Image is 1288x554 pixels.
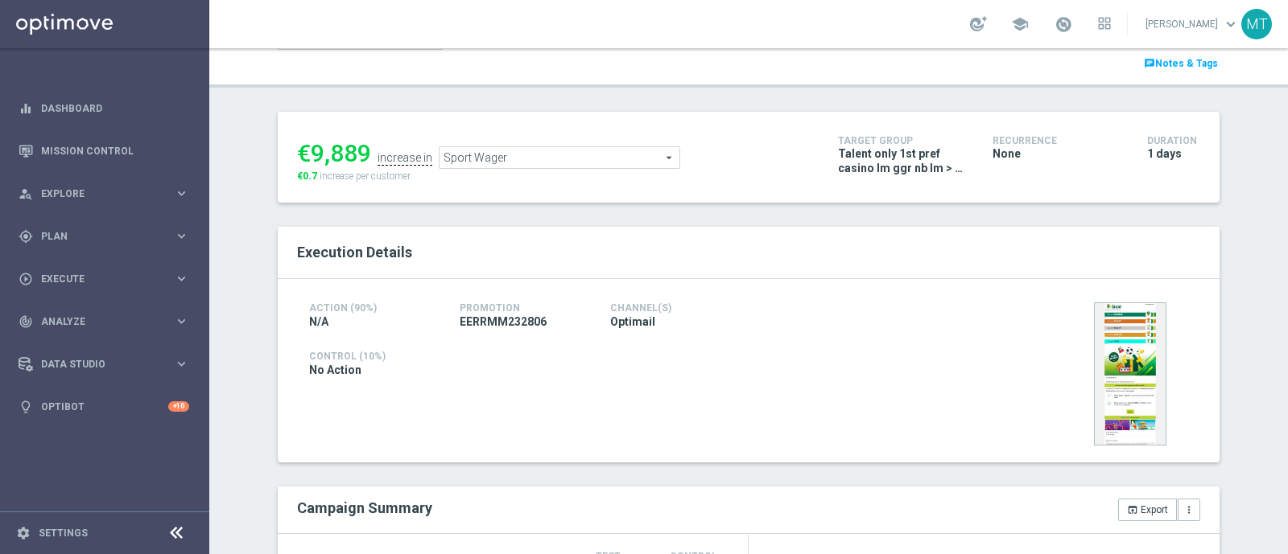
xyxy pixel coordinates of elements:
div: increase in [378,151,432,166]
i: play_circle_outline [19,272,33,286]
div: Analyze [19,314,174,329]
h2: Campaign Summary [297,499,432,516]
img: 35823.jpeg [1094,302,1166,445]
div: Dashboard [19,87,189,129]
span: No Action [309,363,361,377]
span: keyboard_arrow_down [1222,15,1240,33]
h4: Control (10%) [309,351,887,362]
span: Talent only 1st pref casino lm ggr nb lm > 0 excl prev camp [838,146,968,175]
a: Dashboard [41,87,189,129]
div: €9,889 [297,139,371,168]
h4: Duration [1147,135,1200,146]
h4: Target Group [838,135,968,146]
div: Plan [19,229,174,244]
span: Execute [41,274,174,284]
h4: Recurrence [993,135,1123,146]
span: Execution Details [297,244,412,261]
div: Data Studio [19,357,174,371]
span: Data Studio [41,359,174,369]
button: Mission Control [18,145,190,158]
div: Explore [19,187,174,201]
i: open_in_browser [1127,504,1138,515]
h4: Promotion [460,302,586,314]
i: keyboard_arrow_right [174,314,189,329]
h4: Action (90%) [309,302,436,314]
div: Optibot [19,385,189,428]
button: gps_fixed Plan keyboard_arrow_right [18,230,190,243]
span: 1 days [1147,146,1182,161]
i: track_changes [19,314,33,329]
button: track_changes Analyze keyboard_arrow_right [18,315,190,328]
button: more_vert [1178,499,1200,521]
i: gps_fixed [19,229,33,244]
div: +10 [168,401,189,412]
span: Analyze [41,317,174,326]
i: keyboard_arrow_right [174,186,189,201]
span: Explore [41,189,174,199]
a: chatNotes & Tags [1142,55,1220,72]
span: N/A [309,314,328,329]
button: person_search Explore keyboard_arrow_right [18,187,190,200]
button: lightbulb Optibot +10 [18,400,190,413]
a: Settings [39,528,88,538]
span: increase per customer [320,170,411,182]
i: equalizer [19,101,33,116]
button: play_circle_outline Execute keyboard_arrow_right [18,273,190,285]
i: lightbulb [19,400,33,414]
span: school [1011,15,1029,33]
i: keyboard_arrow_right [174,271,189,286]
i: settings [16,526,31,540]
i: chat [1144,58,1155,69]
i: keyboard_arrow_right [174,356,189,371]
span: EERRMM232806 [460,314,547,329]
i: more_vert [1183,504,1195,515]
i: keyboard_arrow_right [174,228,189,244]
span: €0.7 [297,170,317,182]
span: Plan [41,232,174,241]
a: Optibot [41,385,168,428]
div: Execute [19,272,174,286]
a: [PERSON_NAME]keyboard_arrow_down [1144,12,1241,36]
span: None [993,146,1021,161]
button: equalizer Dashboard [18,102,190,115]
i: person_search [19,187,33,201]
div: MT [1241,9,1272,39]
a: Mission Control [41,129,189,172]
h4: Channel(s) [610,302,737,314]
button: Data Studio keyboard_arrow_right [18,358,190,371]
span: Optimail [610,314,655,329]
button: open_in_browser Export [1118,499,1177,521]
div: Mission Control [19,129,189,172]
